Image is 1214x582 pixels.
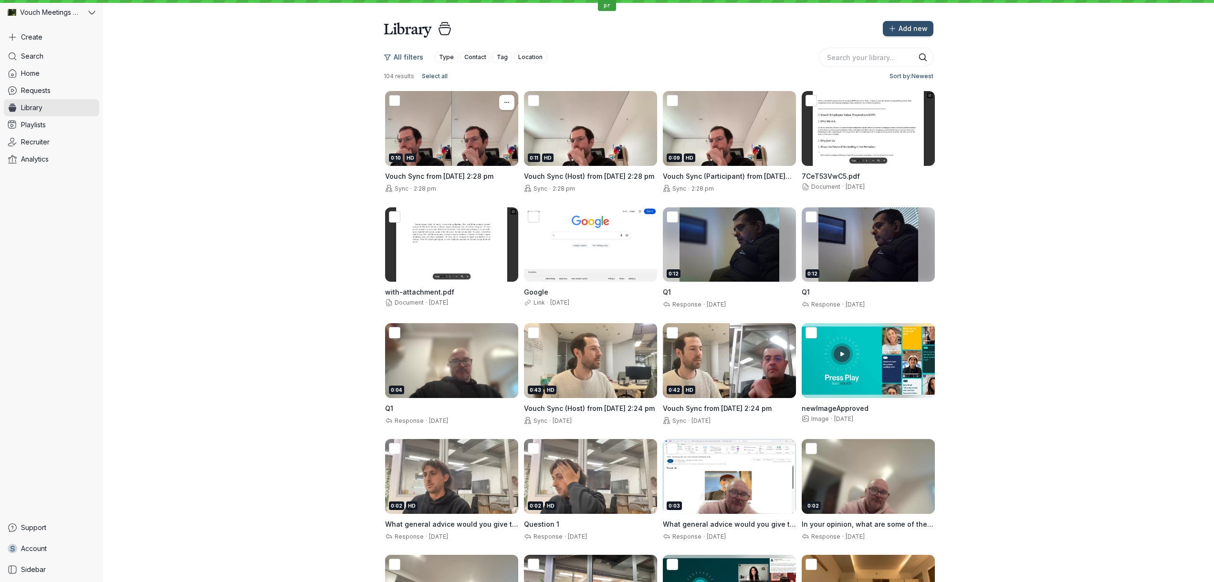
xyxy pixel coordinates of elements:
[21,51,43,61] span: Search
[4,65,99,82] a: Home
[385,172,493,180] span: Vouch Sync from [DATE] 2:28 pm
[464,52,486,62] span: Contact
[21,137,50,147] span: Recruiter
[663,288,671,296] span: Q1
[405,153,416,162] div: HD
[4,29,99,46] button: Create
[547,417,553,425] span: ·
[393,533,424,540] span: Response
[809,301,840,308] span: Response
[4,133,99,151] a: Recruiter
[670,533,701,540] span: Response
[4,4,99,21] button: Vouch Meetings Demo avatarVouch Meetings Demo
[545,386,556,394] div: HD
[802,404,869,412] span: newImageApproved
[553,417,572,424] span: [DATE]
[524,172,654,180] span: Vouch Sync (Host) from [DATE] 2:28 pm
[532,185,547,192] span: Sync
[532,533,563,540] span: Response
[545,299,550,306] span: ·
[663,172,796,181] h3: Vouch Sync (Participant) from 19 August 2025 at 2:28 pm
[846,183,865,190] span: [DATE]
[691,185,714,192] span: 2:28 pm
[663,404,772,412] span: Vouch Sync from [DATE] 2:24 pm
[663,404,796,413] h3: Vouch Sync from 30 July 2025 at 2:24 pm
[840,533,846,541] span: ·
[528,386,543,394] div: 0:43
[663,520,796,538] span: ‍What general advice would you give to new hires?
[667,153,682,162] div: 0:09
[4,151,99,168] a: Analytics
[691,417,711,424] span: [DATE]
[528,153,540,162] div: 0:11
[819,48,933,67] input: Search your library...
[389,501,404,510] div: 0:02
[806,501,821,510] div: 0:02
[524,288,548,296] span: Google
[414,185,436,192] span: 2:28 pm
[439,52,454,62] span: Type
[563,533,568,541] span: ·
[886,71,933,82] button: Sort by:Newest
[429,299,448,306] span: [DATE]
[422,71,448,81] span: Select all
[701,533,707,541] span: ·
[385,520,518,538] span: ‍What general advice would you give to new hires?
[21,565,46,574] span: Sidebar
[846,533,865,540] span: [DATE]
[918,52,928,62] button: Search
[547,185,553,193] span: ·
[883,21,933,36] button: Add new
[686,417,691,425] span: ·
[10,544,15,553] span: S
[686,185,691,193] span: ·
[524,404,655,412] span: Vouch Sync (Host) from [DATE] 2:24 pm
[809,533,840,540] span: Response
[553,185,575,192] span: 2:28 pm
[545,501,556,510] div: HD
[707,533,726,540] span: [DATE]
[4,540,99,557] a: SAccount
[4,48,99,65] a: Search
[384,72,414,80] span: 104 results
[8,8,16,17] img: Vouch Meetings Demo avatar
[499,95,514,110] button: More actions
[670,185,686,192] span: Sync
[497,52,508,62] span: Tag
[802,520,935,529] h3: In your opinion, what are some of the key benefits of fostering a diverse and inclusive work envi...
[802,172,860,180] span: 7CeT53VwC5.pdf
[802,183,840,190] span: Document
[21,32,42,42] span: Create
[840,301,846,308] span: ·
[899,24,928,33] span: Add new
[384,19,431,38] h1: Library
[21,544,47,553] span: Account
[806,269,819,278] div: 0:12
[802,288,810,296] span: Q1
[435,51,458,63] button: Type
[684,153,695,162] div: HD
[846,301,865,308] span: [DATE]
[429,417,448,424] span: [DATE]
[21,523,46,532] span: Support
[20,8,81,17] span: Vouch Meetings Demo
[424,533,429,541] span: ·
[802,415,829,422] span: Image
[385,288,454,296] span: with-attachment.pdf
[840,183,846,191] span: ·
[667,269,680,278] div: 0:12
[21,103,42,112] span: Library
[21,154,49,164] span: Analytics
[408,185,414,193] span: ·
[393,185,408,192] span: Sync
[514,51,547,63] button: Location
[385,520,518,529] h3: ‍What general advice would you give to new hires?
[424,299,429,306] span: ·
[670,417,686,424] span: Sync
[4,116,99,133] a: Playlists
[389,153,403,162] div: 0:10
[429,533,448,540] span: [DATE]
[4,4,86,21] div: Vouch Meetings Demo
[524,299,545,306] span: Link
[424,417,429,425] span: ·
